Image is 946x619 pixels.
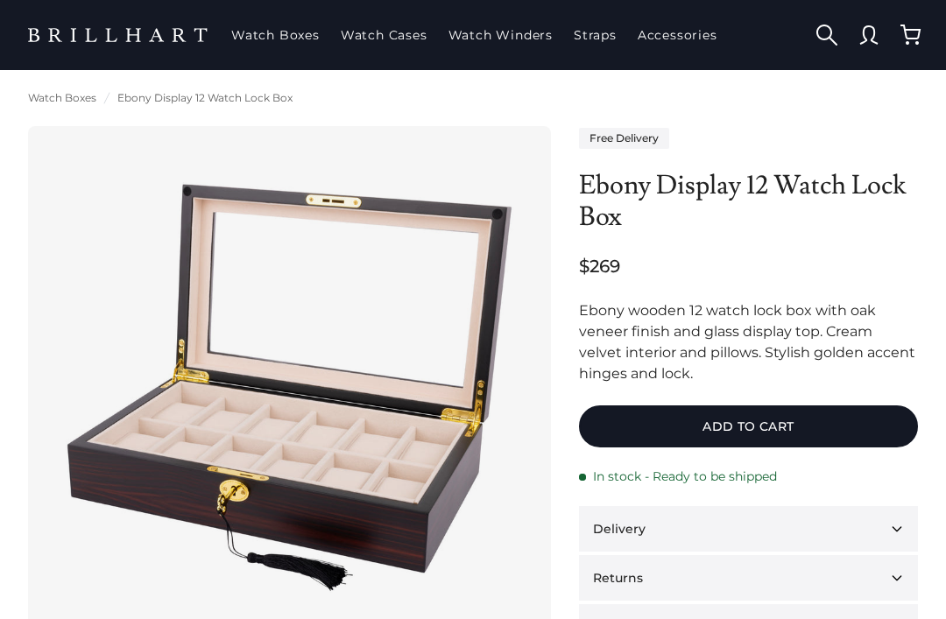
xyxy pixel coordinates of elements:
[224,12,724,58] nav: Main
[579,300,918,384] p: Ebony wooden 12 watch lock box with oak veneer finish and glass display top. Cream velvet interio...
[579,506,918,552] button: Delivery
[631,12,724,58] a: Accessories
[579,555,918,601] button: Returns
[224,12,327,58] a: Watch Boxes
[334,12,434,58] a: Watch Cases
[579,170,918,233] h1: Ebony Display 12 Watch Lock Box
[567,12,624,58] a: Straps
[28,91,96,105] a: Watch Boxes
[117,91,293,105] a: Ebony Display 12 Watch Lock Box
[579,254,620,278] span: $269
[441,12,560,58] a: Watch Winders
[28,91,918,105] nav: breadcrumbs
[593,468,777,485] span: In stock - Ready to be shipped
[579,128,669,149] div: Free Delivery
[579,405,918,447] button: Add to cart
